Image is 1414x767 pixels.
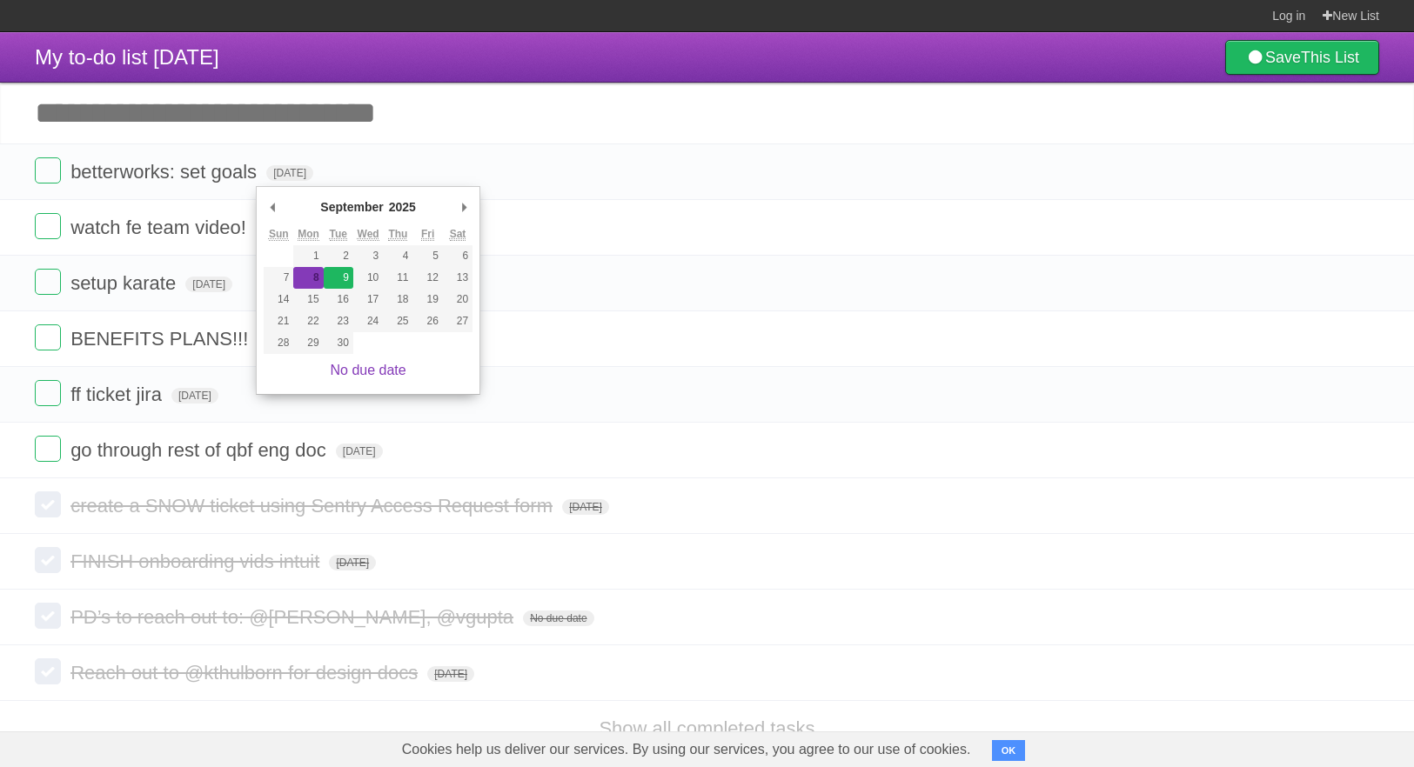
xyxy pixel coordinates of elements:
label: Done [35,213,61,239]
button: Previous Month [264,194,281,220]
abbr: Saturday [450,228,466,241]
button: 6 [443,245,472,267]
span: [DATE] [562,499,609,515]
abbr: Friday [421,228,434,241]
span: Cookies help us deliver our services. By using our services, you agree to our use of cookies. [385,732,988,767]
abbr: Wednesday [358,228,379,241]
span: setup karate [70,272,180,294]
span: No due date [523,610,593,626]
span: [DATE] [336,444,383,459]
button: 7 [264,267,293,289]
button: 1 [293,245,323,267]
span: [DATE] [329,555,376,570]
button: 9 [324,267,353,289]
label: Done [35,491,61,517]
button: 13 [443,267,472,289]
span: [DATE] [427,666,474,682]
button: 16 [324,289,353,310]
button: 10 [353,267,383,289]
button: 8 [293,267,323,289]
span: [DATE] [171,388,218,404]
span: [DATE] [266,165,313,181]
button: 20 [443,289,472,310]
button: 14 [264,289,293,310]
abbr: Tuesday [330,228,347,241]
button: 15 [293,289,323,310]
button: 2 [324,245,353,267]
button: 5 [413,245,443,267]
div: September [318,194,385,220]
span: create a SNOW ticket using Sentry Access Request form [70,495,557,517]
span: Reach out to @kthulborn for design docs [70,662,422,684]
button: 11 [383,267,412,289]
button: 21 [264,310,293,332]
abbr: Sunday [269,228,289,241]
label: Done [35,603,61,629]
span: PD’s to reach out to: @[PERSON_NAME], @vgupta [70,606,518,628]
button: 25 [383,310,412,332]
a: Show all completed tasks [599,717,814,739]
button: 26 [413,310,443,332]
button: 17 [353,289,383,310]
span: go through rest of qbf eng doc [70,439,331,461]
span: My to-do list [DATE] [35,45,219,69]
button: 19 [413,289,443,310]
a: SaveThis List [1225,40,1379,75]
label: Done [35,380,61,406]
span: betterworks: set goals [70,161,261,183]
button: 24 [353,310,383,332]
label: Done [35,658,61,684]
abbr: Monday [298,228,319,241]
span: BENEFITS PLANS!!! [70,328,252,350]
div: 2025 [386,194,419,220]
span: watch fe team video! [70,217,251,238]
span: ff ticket jira [70,383,166,405]
span: FINISH onboarding vids intuit [70,550,324,572]
button: OK [992,740,1026,761]
button: 23 [324,310,353,332]
button: 3 [353,245,383,267]
label: Done [35,324,61,350]
button: 12 [413,267,443,289]
button: 27 [443,310,472,332]
button: 28 [264,332,293,354]
label: Done [35,547,61,573]
button: 29 [293,332,323,354]
button: 22 [293,310,323,332]
a: No due date [331,363,406,377]
label: Done [35,269,61,295]
label: Done [35,157,61,183]
span: [DATE] [185,277,232,292]
button: 4 [383,245,412,267]
abbr: Thursday [388,228,407,241]
button: 18 [383,289,412,310]
button: Next Month [455,194,472,220]
b: This List [1301,49,1359,66]
button: 30 [324,332,353,354]
label: Done [35,436,61,462]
